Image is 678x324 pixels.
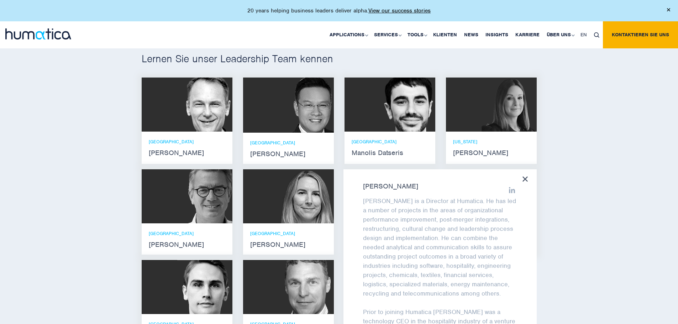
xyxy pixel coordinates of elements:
[149,230,225,237] p: [GEOGRAPHIC_DATA]
[149,139,225,145] p: [GEOGRAPHIC_DATA]
[5,28,71,39] img: logo
[461,21,482,48] a: News
[247,7,431,14] p: 20 years helping business leaders deliver alpha.
[453,150,530,156] strong: [PERSON_NAME]
[430,21,461,48] a: Klienten
[594,32,599,38] img: search_icon
[352,150,428,156] strong: Manolis Datseris
[363,184,517,189] strong: [PERSON_NAME]
[453,139,530,145] p: [US_STATE]
[177,169,232,223] img: Jan Löning
[250,140,327,146] p: [GEOGRAPHIC_DATA]
[273,78,334,133] img: Jen Jee Chan
[177,78,232,132] img: Andros Payne
[352,139,428,145] p: [GEOGRAPHIC_DATA]
[368,7,431,14] a: View our success stories
[482,21,512,48] a: Insights
[149,242,225,248] strong: [PERSON_NAME]
[363,197,516,297] span: [PERSON_NAME] is a Director at Humatica. He has led a number of projects in the areas of organiza...
[603,21,678,48] a: Kontaktieren Sie uns
[380,78,435,132] img: Manolis Datseris
[404,21,430,48] a: Tools
[250,230,327,237] p: [GEOGRAPHIC_DATA]
[279,260,334,314] img: Bryan Turner
[279,169,334,223] img: Zoë Fox
[370,21,404,48] a: Services
[577,21,590,48] a: EN
[580,32,587,38] span: EN
[250,151,327,157] strong: [PERSON_NAME]
[543,21,577,48] a: Über uns
[149,150,225,156] strong: [PERSON_NAME]
[177,260,232,314] img: Paul Simpson
[482,78,537,132] img: Melissa Mounce
[142,52,537,65] h2: Lernen Sie unser Leadership Team kennen
[512,21,543,48] a: Karriere
[326,21,370,48] a: Applications
[250,242,327,248] strong: [PERSON_NAME]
